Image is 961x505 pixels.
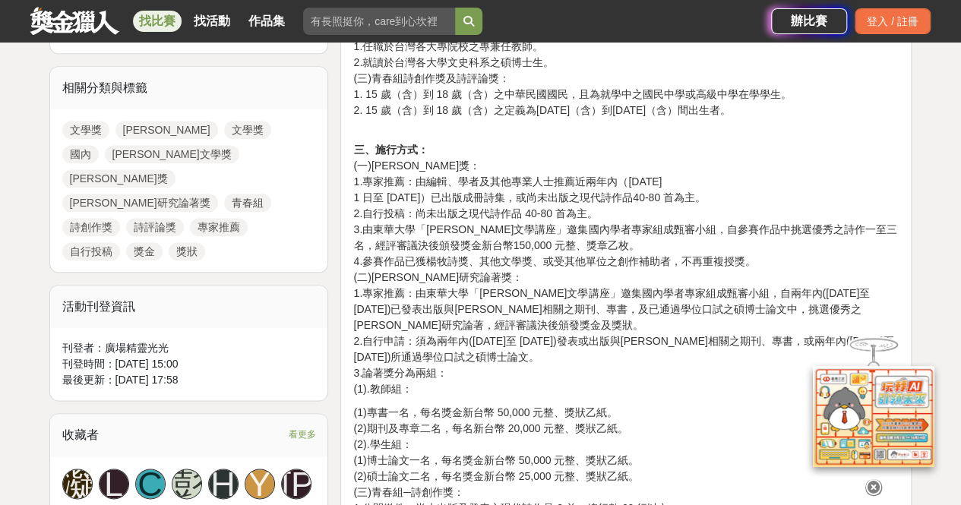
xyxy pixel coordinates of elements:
[172,469,202,499] a: 彭
[62,340,316,356] div: 刊登者： 廣場精靈光光
[353,144,428,156] strong: 三、施行方式：
[62,121,109,139] a: 文學獎
[62,242,120,260] a: 自行投稿
[303,8,455,35] input: 有長照挺你，care到心坎裡！青春出手，拍出照顧 影音徵件活動
[353,142,899,397] p: (一)[PERSON_NAME]獎： 1.專家推薦：由編輯、學者及其他專業人士推薦近兩年內（[DATE] 1 日至 [DATE]）已出版成冊詩集，或尚未出版之現代詩作品40-80 首為主。 2....
[245,469,275,499] a: Y
[105,145,239,163] a: [PERSON_NAME]文學獎
[50,67,328,109] div: 相關分類與標籤
[115,121,218,139] a: [PERSON_NAME]
[99,469,129,499] a: L
[126,218,184,236] a: 詩評論獎
[62,356,316,372] div: 刊登時間： [DATE] 15:00
[62,372,316,388] div: 最後更新： [DATE] 17:58
[126,242,163,260] a: 獎金
[169,242,205,260] a: 獎狀
[855,8,931,34] div: 登入 / 註冊
[50,286,328,328] div: 活動刊登資訊
[224,194,271,212] a: 青春組
[224,121,271,139] a: 文學獎
[208,469,239,499] a: H
[813,366,934,467] img: d2146d9a-e6f6-4337-9592-8cefde37ba6b.png
[62,428,99,441] span: 收藏者
[62,194,218,212] a: [PERSON_NAME]研究論著獎
[133,11,182,32] a: 找比賽
[62,145,99,163] a: 國內
[135,469,166,499] a: C
[288,426,315,443] span: 看更多
[771,8,847,34] a: 辦比賽
[62,218,120,236] a: 詩創作獎
[188,11,236,32] a: 找活動
[281,469,311,499] a: [PERSON_NAME]
[190,218,248,236] a: 專家推薦
[62,469,93,499] a: 凝
[242,11,291,32] a: 作品集
[62,169,175,188] a: [PERSON_NAME]獎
